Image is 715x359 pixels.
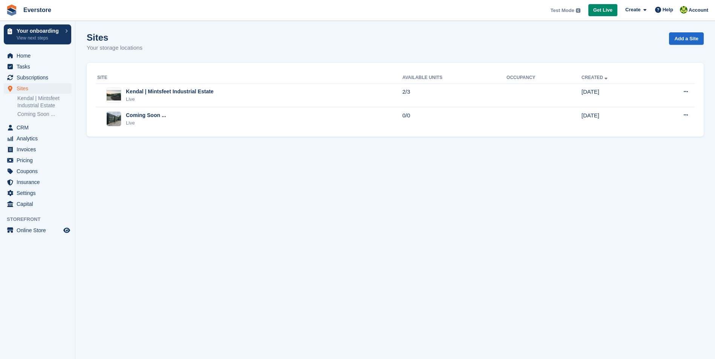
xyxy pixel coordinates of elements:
[17,35,61,41] p: View next steps
[593,6,612,14] span: Get Live
[4,83,71,94] a: menu
[4,72,71,83] a: menu
[7,216,75,223] span: Storefront
[582,107,653,131] td: [DATE]
[588,4,617,17] a: Get Live
[680,6,687,14] img: Will Dodgson
[4,225,71,236] a: menu
[625,6,640,14] span: Create
[6,5,17,16] img: stora-icon-8386f47178a22dfd0bd8f6a31ec36ba5ce8667c1dd55bd0f319d3a0aa187defe.svg
[4,199,71,209] a: menu
[576,8,580,13] img: icon-info-grey-7440780725fd019a000dd9b08b2336e03edf1995a4989e88bcd33f0948082b44.svg
[126,96,214,103] div: Live
[17,83,62,94] span: Sites
[87,32,142,43] h1: Sites
[4,166,71,176] a: menu
[17,72,62,83] span: Subscriptions
[402,84,506,107] td: 2/3
[4,188,71,198] a: menu
[4,177,71,187] a: menu
[17,199,62,209] span: Capital
[4,61,71,72] a: menu
[17,95,71,109] a: Kendal | Mintsfeet Industrial Estate
[107,90,121,101] img: Image of Kendal | Mintsfeet Industrial Estate site
[62,226,71,235] a: Preview store
[17,61,62,72] span: Tasks
[17,28,61,33] p: Your onboarding
[87,44,142,52] p: Your storage locations
[550,7,574,14] span: Test Mode
[17,177,62,187] span: Insurance
[4,155,71,166] a: menu
[126,111,166,119] div: Coming Soon ...
[663,6,673,14] span: Help
[4,24,71,44] a: Your onboarding View next steps
[4,133,71,144] a: menu
[107,112,121,126] img: Image of Coming Soon ... site
[17,111,71,118] a: Coming Soon ...
[4,144,71,155] a: menu
[582,84,653,107] td: [DATE]
[17,144,62,155] span: Invoices
[402,107,506,131] td: 0/0
[4,50,71,61] a: menu
[17,155,62,166] span: Pricing
[17,133,62,144] span: Analytics
[17,225,62,236] span: Online Store
[17,50,62,61] span: Home
[507,72,582,84] th: Occupancy
[689,6,708,14] span: Account
[20,4,54,16] a: Everstore
[402,72,506,84] th: Available Units
[17,188,62,198] span: Settings
[669,32,704,45] a: Add a Site
[4,122,71,133] a: menu
[126,88,214,96] div: Kendal | Mintsfeet Industrial Estate
[96,72,402,84] th: Site
[126,119,166,127] div: Live
[582,75,609,80] a: Created
[17,166,62,176] span: Coupons
[17,122,62,133] span: CRM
